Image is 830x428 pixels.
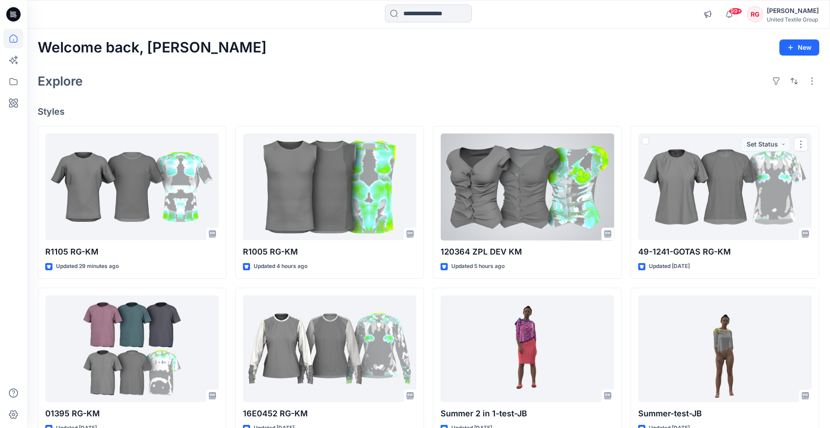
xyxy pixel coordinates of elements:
a: R1005 RG-KM [243,134,416,241]
a: 120364 ZPL DEV KM [441,134,614,241]
p: R1005 RG-KM [243,246,416,258]
p: Updated 4 hours ago [254,262,307,271]
p: R1105 RG-KM [45,246,219,258]
div: RG [747,6,763,22]
p: 49-1241-GOTAS RG-KM [638,246,812,258]
p: Summer-test-JB [638,407,812,420]
p: 120364 ZPL DEV KM [441,246,614,258]
h2: Explore [38,74,83,88]
a: Summer 2 in 1-test-JB [441,295,614,402]
button: New [779,39,819,56]
p: 16E0452 RG-KM [243,407,416,420]
h2: Welcome back, [PERSON_NAME] [38,39,267,56]
h4: Styles [38,106,819,117]
span: 99+ [729,8,742,15]
a: 01395 RG-KM [45,295,219,402]
a: Summer-test-JB [638,295,812,402]
p: Updated 29 minutes ago [56,262,119,271]
p: Summer 2 in 1-test-JB [441,407,614,420]
a: 49-1241-GOTAS RG-KM [638,134,812,241]
p: 01395 RG-KM [45,407,219,420]
div: United Textile Group [767,16,819,23]
p: Updated [DATE] [649,262,690,271]
p: Updated 5 hours ago [451,262,505,271]
a: R1105 RG-KM [45,134,219,241]
a: 16E0452 RG-KM [243,295,416,402]
div: [PERSON_NAME] [767,5,819,16]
